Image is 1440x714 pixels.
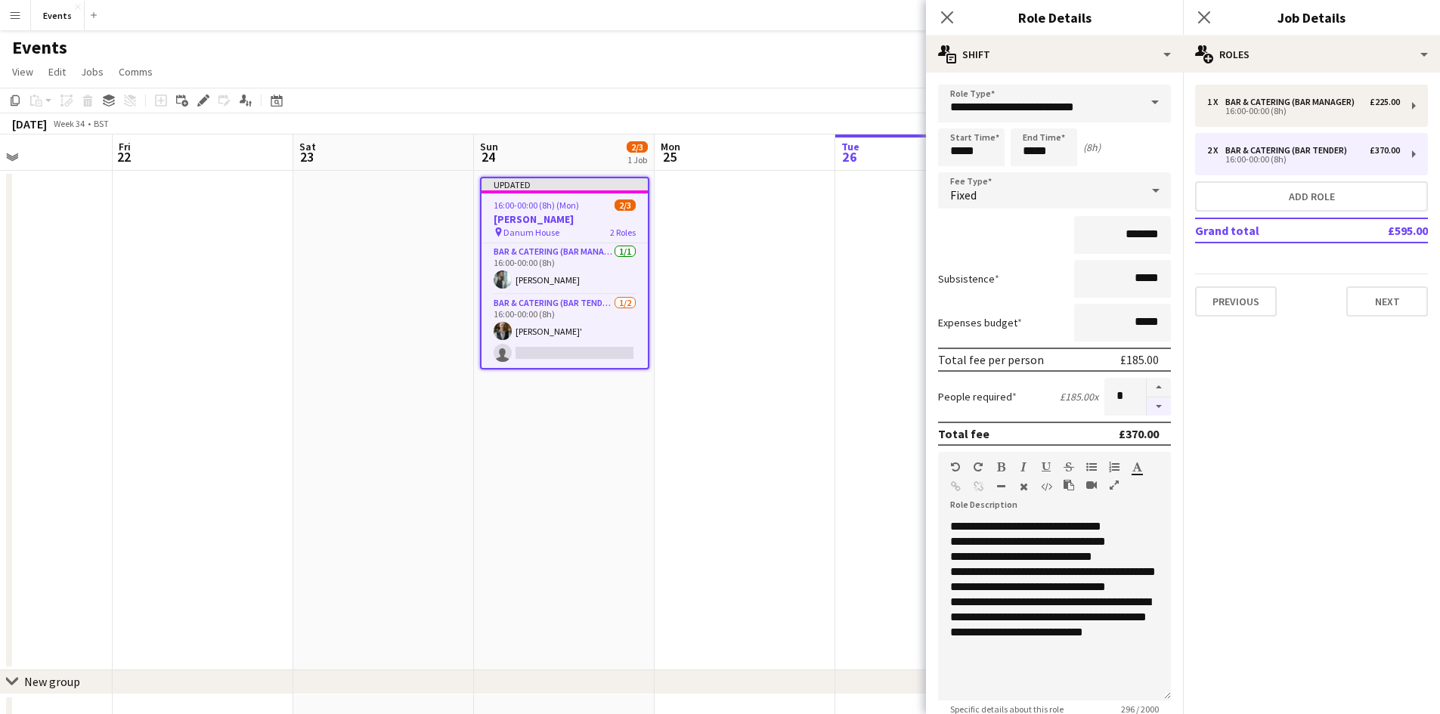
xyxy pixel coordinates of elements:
[973,461,983,473] button: Redo
[81,65,104,79] span: Jobs
[119,65,153,79] span: Comms
[841,140,859,153] span: Tue
[1041,481,1051,493] button: HTML Code
[1338,218,1428,243] td: £595.00
[1370,145,1400,156] div: £370.00
[1064,479,1074,491] button: Paste as plain text
[1207,145,1225,156] div: 2 x
[1132,461,1142,473] button: Text Color
[494,199,579,211] span: 16:00-00:00 (8h) (Mon)
[1086,479,1097,491] button: Insert video
[12,36,67,59] h1: Events
[482,295,648,368] app-card-role: Bar & Catering (Bar Tender)1/216:00-00:00 (8h)[PERSON_NAME]'
[503,227,559,238] span: Danum House
[1119,426,1159,441] div: £370.00
[1225,97,1361,107] div: Bar & Catering (Bar Manager)
[1120,352,1159,367] div: £185.00
[12,116,47,131] div: [DATE]
[627,154,647,165] div: 1 Job
[938,390,1017,403] label: People required
[1225,145,1353,156] div: Bar & Catering (Bar Tender)
[480,177,649,369] app-job-card: Updated16:00-00:00 (8h) (Mon)2/3[PERSON_NAME] Danum House2 RolesBar & Catering (Bar Manager)1/116...
[42,62,72,82] a: Edit
[480,140,498,153] span: Sun
[926,8,1183,27] h3: Role Details
[478,148,498,165] span: 24
[299,140,316,153] span: Sat
[1041,461,1051,473] button: Underline
[1346,286,1428,317] button: Next
[297,148,316,165] span: 23
[1147,397,1171,416] button: Decrease
[1018,461,1029,473] button: Italic
[996,461,1006,473] button: Bold
[615,199,636,211] span: 2/3
[1207,107,1400,115] div: 16:00-00:00 (8h)
[94,118,109,129] div: BST
[48,65,66,79] span: Edit
[1083,141,1101,154] div: (8h)
[1086,461,1097,473] button: Unordered List
[938,426,989,441] div: Total fee
[482,212,648,226] h3: [PERSON_NAME]
[1183,36,1440,73] div: Roles
[1195,286,1277,317] button: Previous
[50,118,88,129] span: Week 34
[24,674,80,689] div: New group
[116,148,131,165] span: 22
[119,140,131,153] span: Fri
[482,178,648,190] div: Updated
[938,352,1044,367] div: Total fee per person
[938,316,1022,329] label: Expenses budget
[1370,97,1400,107] div: £225.00
[75,62,110,82] a: Jobs
[31,1,85,30] button: Events
[1195,181,1428,212] button: Add role
[1109,479,1119,491] button: Fullscreen
[1064,461,1074,473] button: Strikethrough
[482,243,648,295] app-card-role: Bar & Catering (Bar Manager)1/116:00-00:00 (8h)[PERSON_NAME]
[113,62,159,82] a: Comms
[938,272,999,286] label: Subsistence
[1207,97,1225,107] div: 1 x
[6,62,39,82] a: View
[950,187,977,202] span: Fixed
[610,227,636,238] span: 2 Roles
[1183,8,1440,27] h3: Job Details
[1018,481,1029,493] button: Clear Formatting
[658,148,680,165] span: 25
[839,148,859,165] span: 26
[1195,218,1338,243] td: Grand total
[1060,390,1098,403] div: £185.00 x
[12,65,33,79] span: View
[661,140,680,153] span: Mon
[1109,461,1119,473] button: Ordered List
[996,481,1006,493] button: Horizontal Line
[950,461,961,473] button: Undo
[1207,156,1400,163] div: 16:00-00:00 (8h)
[1147,378,1171,397] button: Increase
[926,36,1183,73] div: Shift
[627,141,648,153] span: 2/3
